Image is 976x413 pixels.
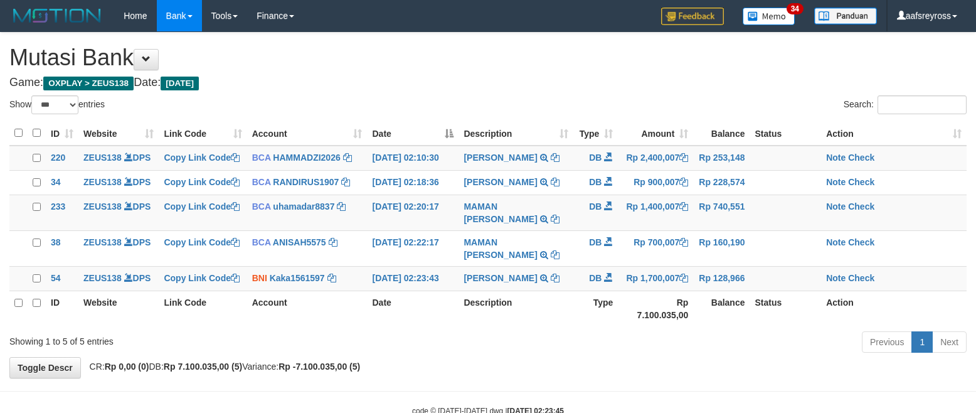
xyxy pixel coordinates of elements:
[46,121,78,146] th: ID: activate to sort column ascending
[844,95,967,114] label: Search:
[464,177,537,187] a: [PERSON_NAME]
[78,291,159,326] th: Website
[848,201,874,212] a: Check
[826,237,846,247] a: Note
[618,266,693,291] td: Rp 1,700,007
[750,291,821,326] th: Status
[83,237,122,247] a: ZEUS138
[9,330,397,348] div: Showing 1 to 5 of 5 entries
[464,201,537,224] a: MAMAN [PERSON_NAME]
[821,291,967,326] th: Action
[273,153,340,163] a: HAMMADZI2026
[589,273,602,283] span: DB
[826,153,846,163] a: Note
[51,177,61,187] span: 34
[618,195,693,230] td: Rp 1,400,007
[551,214,560,224] a: Copy MAMAN AGUSTIAN to clipboard
[278,362,360,372] strong: Rp -7.100.035,00 (5)
[911,331,933,353] a: 1
[164,362,242,372] strong: Rp 7.100.035,00 (5)
[464,273,537,283] a: [PERSON_NAME]
[164,201,240,212] a: Copy Link Code
[826,177,846,187] a: Note
[464,153,537,163] a: [PERSON_NAME]
[78,230,159,266] td: DPS
[51,153,65,163] span: 220
[459,291,573,326] th: Description
[9,95,105,114] label: Show entries
[252,177,271,187] span: BCA
[551,177,560,187] a: Copy SHANTI WASTUTI to clipboard
[679,153,688,163] a: Copy Rp 2,400,007 to clipboard
[679,237,688,247] a: Copy Rp 700,007 to clipboard
[83,362,361,372] span: CR: DB: Variance:
[51,201,65,212] span: 233
[826,273,846,283] a: Note
[247,291,368,326] th: Account
[464,237,537,260] a: MAMAN [PERSON_NAME]
[343,153,352,163] a: Copy HAMMADZI2026 to clipboard
[848,153,874,163] a: Check
[252,153,271,163] span: BCA
[367,230,459,266] td: [DATE] 02:22:17
[367,291,459,326] th: Date
[826,201,846,212] a: Note
[661,8,724,25] img: Feedback.jpg
[679,201,688,212] a: Copy Rp 1,400,007 to clipboard
[787,3,804,14] span: 34
[9,357,81,378] a: Toggle Descr
[164,273,240,283] a: Copy Link Code
[750,121,821,146] th: Status
[618,146,693,171] td: Rp 2,400,007
[814,8,877,24] img: panduan.png
[83,273,122,283] a: ZEUS138
[618,291,693,326] th: Rp 7.100.035,00
[337,201,346,212] a: Copy uhamadar8837 to clipboard
[51,237,61,247] span: 38
[105,362,149,372] strong: Rp 0,00 (0)
[159,291,247,326] th: Link Code
[848,273,874,283] a: Check
[161,77,199,90] span: [DATE]
[618,230,693,266] td: Rp 700,007
[270,273,325,283] a: Kaka1561597
[551,250,560,260] a: Copy MAMAN AGUSTIAN to clipboard
[367,266,459,291] td: [DATE] 02:23:43
[252,273,267,283] span: BNI
[78,266,159,291] td: DPS
[367,146,459,171] td: [DATE] 02:10:30
[367,170,459,195] td: [DATE] 02:18:36
[252,201,271,212] span: BCA
[83,153,122,163] a: ZEUS138
[51,273,61,283] span: 54
[9,6,105,25] img: MOTION_logo.png
[83,201,122,212] a: ZEUS138
[693,195,750,230] td: Rp 740,551
[589,237,602,247] span: DB
[679,273,688,283] a: Copy Rp 1,700,007 to clipboard
[589,177,602,187] span: DB
[743,8,795,25] img: Button%20Memo.svg
[164,153,240,163] a: Copy Link Code
[78,170,159,195] td: DPS
[83,177,122,187] a: ZEUS138
[367,195,459,230] td: [DATE] 02:20:17
[273,201,334,212] a: uhamadar8837
[693,170,750,195] td: Rp 228,574
[589,201,602,212] span: DB
[78,121,159,146] th: Website: activate to sort column ascending
[573,121,618,146] th: Type: activate to sort column ascending
[78,195,159,230] td: DPS
[551,273,560,283] a: Copy SITI MULYANI to clipboard
[551,153,560,163] a: Copy MARWATI to clipboard
[932,331,967,353] a: Next
[9,45,967,70] h1: Mutasi Bank
[618,121,693,146] th: Amount: activate to sort column ascending
[693,230,750,266] td: Rp 160,190
[459,121,573,146] th: Description: activate to sort column ascending
[341,177,350,187] a: Copy RANDIRUS1907 to clipboard
[848,237,874,247] a: Check
[46,291,78,326] th: ID
[43,77,134,90] span: OXPLAY > ZEUS138
[247,121,368,146] th: Account: activate to sort column ascending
